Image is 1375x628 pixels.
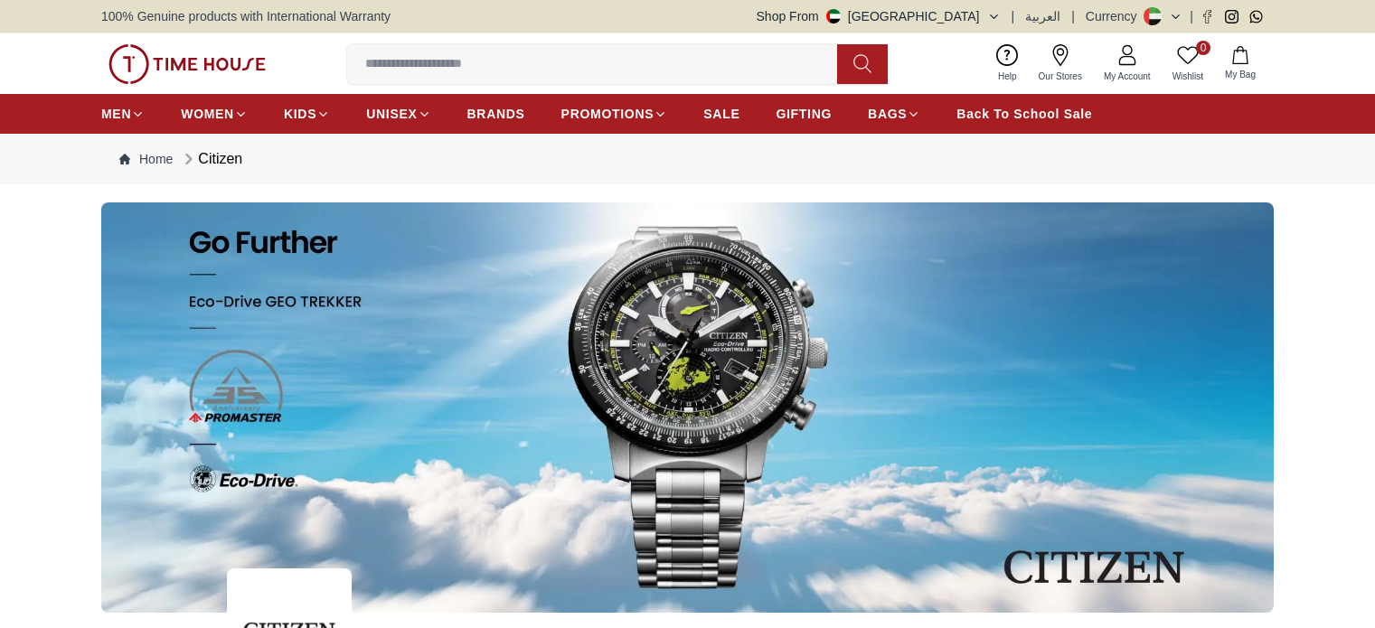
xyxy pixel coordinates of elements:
a: GIFTING [776,98,832,130]
span: | [1071,7,1075,25]
span: | [1190,7,1193,25]
a: UNISEX [366,98,430,130]
span: PROMOTIONS [561,105,655,123]
a: 0Wishlist [1162,41,1214,87]
a: MEN [101,98,145,130]
img: United Arab Emirates [826,9,841,23]
span: My Bag [1218,68,1263,81]
span: Help [991,70,1024,83]
a: KIDS [284,98,330,130]
nav: Breadcrumb [101,134,1274,184]
img: ... [101,202,1274,613]
a: Instagram [1225,10,1238,23]
span: My Account [1097,70,1158,83]
a: BAGS [868,98,920,130]
span: Back To School Sale [956,105,1092,123]
span: 0 [1196,41,1210,55]
span: | [1012,7,1015,25]
span: 100% Genuine products with International Warranty [101,7,391,25]
span: WOMEN [181,105,234,123]
span: GIFTING [776,105,832,123]
div: Citizen [180,148,242,170]
a: Help [987,41,1028,87]
span: KIDS [284,105,316,123]
a: SALE [703,98,739,130]
button: Shop From[GEOGRAPHIC_DATA] [757,7,1001,25]
img: ... [108,44,266,84]
span: Our Stores [1031,70,1089,83]
a: Our Stores [1028,41,1093,87]
button: My Bag [1214,42,1267,85]
a: BRANDS [467,98,525,130]
span: BAGS [868,105,907,123]
span: UNISEX [366,105,417,123]
a: Home [119,150,173,168]
span: MEN [101,105,131,123]
a: Back To School Sale [956,98,1092,130]
span: Wishlist [1165,70,1210,83]
button: العربية [1025,7,1060,25]
span: SALE [703,105,739,123]
span: BRANDS [467,105,525,123]
div: Currency [1086,7,1144,25]
a: WOMEN [181,98,248,130]
a: Whatsapp [1249,10,1263,23]
a: PROMOTIONS [561,98,668,130]
a: Facebook [1201,10,1214,23]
